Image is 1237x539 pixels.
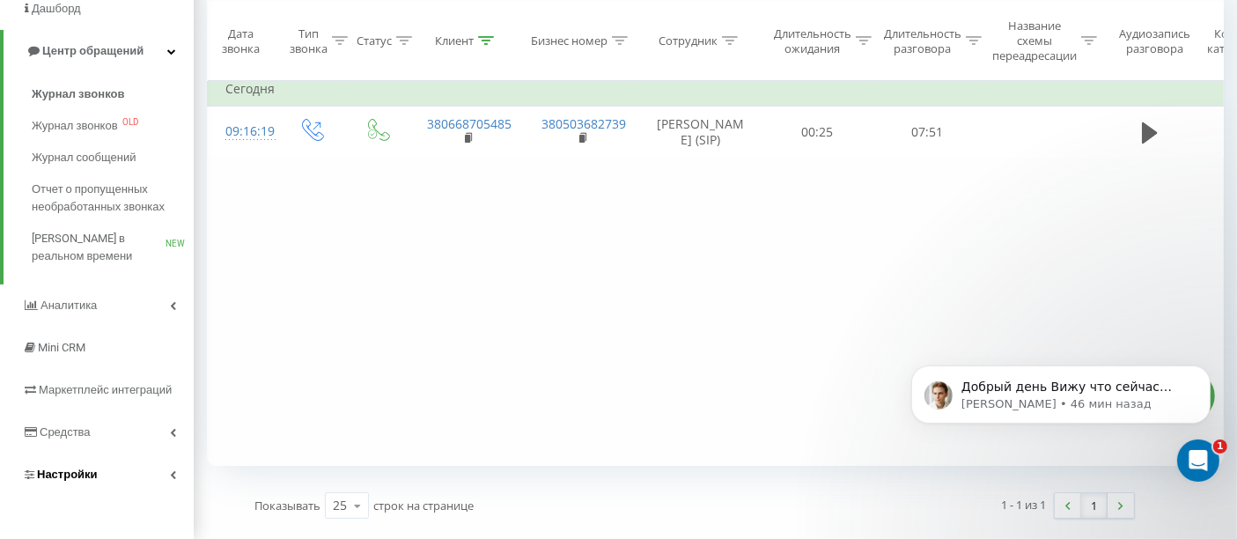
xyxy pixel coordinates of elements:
[435,33,474,48] div: Клиент
[884,26,961,55] div: Длительность разговора
[42,44,144,57] span: Центр обращений
[762,107,873,158] td: 00:25
[32,78,194,110] a: Журнал звонков
[39,383,172,396] span: Маркетплейс интеграций
[32,142,194,174] a: Журнал сообщений
[1112,26,1197,55] div: Аудиозапись разговора
[32,85,124,103] span: Журнал звонков
[32,174,194,223] a: Отчет о пропущенных необработанных звонках
[333,497,347,514] div: 25
[37,468,98,481] span: Настройки
[32,110,194,142] a: Журнал звонковOLD
[32,117,118,135] span: Журнал звонков
[1177,439,1219,482] iframe: Intercom live chat
[40,299,97,312] span: Аналитика
[373,498,474,513] span: строк на странице
[4,30,194,72] a: Центр обращений
[1001,496,1046,513] div: 1 - 1 из 1
[208,26,273,55] div: Дата звонка
[38,341,85,354] span: Mini CRM
[357,33,392,48] div: Статус
[40,425,91,439] span: Средства
[290,26,328,55] div: Тип звонка
[32,230,166,265] span: [PERSON_NAME] в реальном времени
[885,329,1237,491] iframe: Intercom notifications сообщение
[32,181,185,216] span: Отчет о пропущенных необработанных звонках
[32,2,81,15] span: Дашборд
[254,498,320,513] span: Показывать
[873,107,983,158] td: 07:51
[225,114,261,149] div: 09:16:19
[1213,439,1227,454] span: 1
[639,107,762,158] td: [PERSON_NAME] (SIP)
[32,149,136,166] span: Журнал сообщений
[992,18,1077,63] div: Название схемы переадресации
[542,115,627,132] a: 380503682739
[428,115,512,132] a: 380668705485
[32,223,194,272] a: [PERSON_NAME] в реальном времениNEW
[774,26,851,55] div: Длительность ожидания
[1081,493,1108,518] a: 1
[659,33,718,48] div: Сотрудник
[531,33,607,48] div: Бизнес номер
